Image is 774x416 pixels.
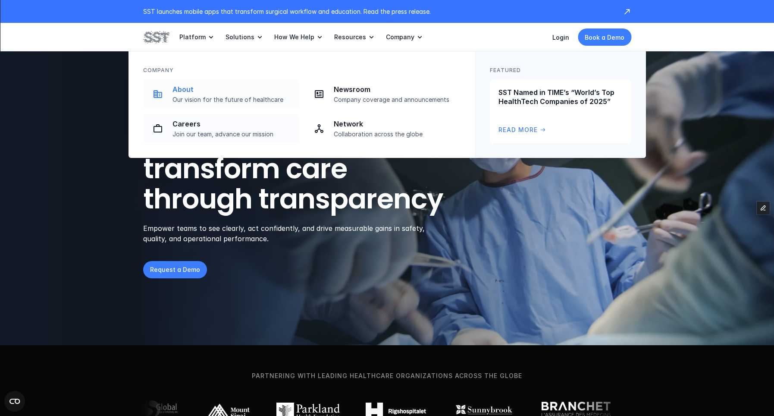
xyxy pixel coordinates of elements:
a: Network iconNetworkCollaboration across the globe [304,114,461,143]
button: Open CMP widget [4,391,25,412]
p: SST launches mobile apps that transform surgical workflow and education. Read the press release. [143,7,614,16]
p: Company [143,66,174,74]
a: SST Named in TIME’s “World’s Top HealthTech Companies of 2025”Read Morearrow_right_alt [490,79,631,143]
p: Join our team, advance our mission [172,130,294,138]
a: Platform [179,23,215,51]
p: Our vision for the future of healthcare [172,96,294,104]
a: Book a Demo [578,28,631,46]
p: Empower teams to see clearly, act confidently, and drive measurable gains in safety, quality, and... [143,223,436,244]
p: Book a Demo [585,33,624,42]
h1: The black box technology to transform care through transparency [143,93,485,214]
p: Read More [498,125,538,135]
p: Partnering with leading healthcare organizations across the globe [15,371,759,381]
a: Briefcase iconCareersJoin our team, advance our mission [143,114,299,143]
p: Company [386,33,414,41]
p: Careers [172,120,294,129]
a: Newspaper iconNewsroomCompany coverage and announcements [304,79,461,109]
a: Login [552,34,569,41]
p: Collaboration across the globe [334,130,455,138]
p: Request a Demo [150,265,200,274]
p: FEATURED [490,66,521,74]
img: Network icon [314,123,324,134]
a: Company iconAboutOur vision for the future of healthcare [143,79,299,109]
p: SST Named in TIME’s “World’s Top HealthTech Companies of 2025” [498,88,623,106]
p: Company coverage and announcements [334,96,455,104]
span: arrow_right_alt [539,126,546,133]
p: About [172,85,294,94]
p: Network [334,120,455,129]
img: Newspaper icon [314,89,324,99]
p: Platform [179,33,206,41]
img: Company icon [153,89,163,99]
p: How We Help [274,33,314,41]
p: Newsroom [334,85,455,94]
button: Edit Framer Content [757,202,770,214]
p: Resources [334,33,366,41]
img: SST logo [143,30,169,44]
img: Briefcase icon [153,123,163,134]
p: Solutions [226,33,254,41]
a: Request a Demo [143,261,207,278]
